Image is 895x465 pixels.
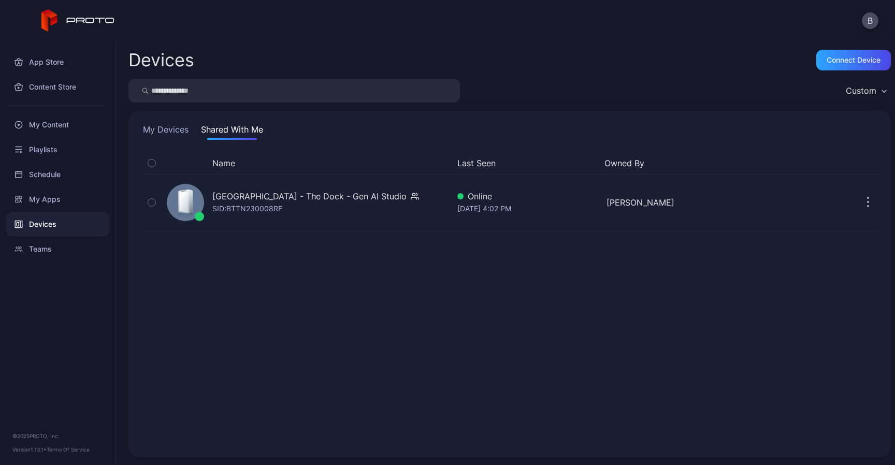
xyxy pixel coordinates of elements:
div: Connect device [827,56,880,64]
a: Teams [6,237,109,261]
h2: Devices [128,51,194,69]
button: My Devices [141,123,191,140]
a: My Apps [6,187,109,212]
button: Last Seen [457,157,597,169]
a: Schedule [6,162,109,187]
span: Version 1.13.1 • [12,446,47,453]
a: Content Store [6,75,109,99]
button: Name [212,157,235,169]
div: Online [457,190,599,202]
button: Custom [841,79,891,103]
div: [DATE] 4:02 PM [457,202,599,215]
div: Options [858,157,878,169]
div: Custom [846,85,876,96]
a: App Store [6,50,109,75]
div: © 2025 PROTO, Inc. [12,432,103,440]
a: Devices [6,212,109,237]
a: Terms Of Service [47,446,90,453]
button: Connect device [816,50,891,70]
button: B [862,12,878,29]
div: [PERSON_NAME] [607,196,748,209]
button: Shared With Me [199,123,265,140]
div: [GEOGRAPHIC_DATA] - The Dock - Gen AI Studio [212,190,407,202]
a: My Content [6,112,109,137]
a: Playlists [6,137,109,162]
div: SID: BTTN230008RF [212,202,282,215]
div: Update Device [752,157,845,169]
button: Owned By [604,157,744,169]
